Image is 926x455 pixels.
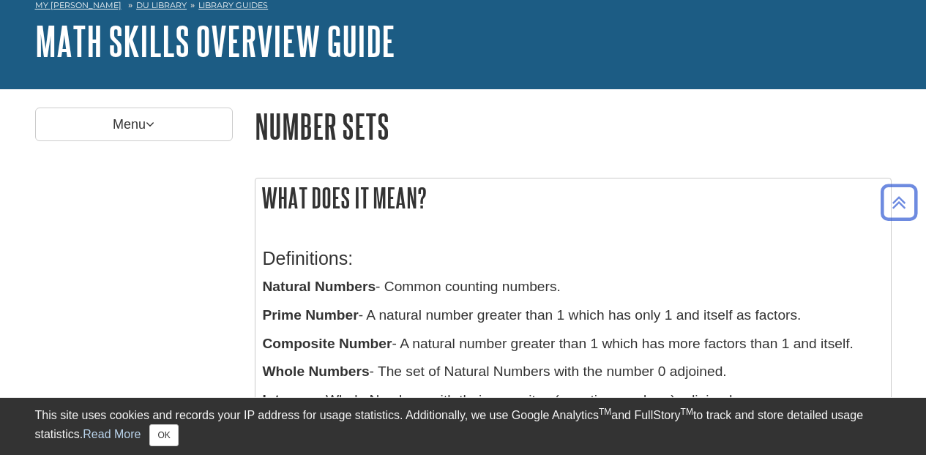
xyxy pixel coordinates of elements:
[263,336,392,351] b: Composite Number
[35,407,892,446] div: This site uses cookies and records your IP address for usage statistics. Additionally, we use Goo...
[263,248,884,269] h3: Definitions:
[875,192,922,212] a: Back to Top
[263,279,376,294] b: Natural Numbers
[263,361,884,383] p: - The set of Natural Numbers with the number 0 adjoined.
[263,334,884,355] p: - A natural number greater than 1 which has more factors than 1 and itself.
[263,307,359,323] b: Prime Number
[681,407,693,417] sup: TM
[599,407,611,417] sup: TM
[263,364,370,379] b: Whole Numbers
[255,178,891,217] h2: What does it mean?
[255,108,892,145] h1: Number Sets
[83,428,141,440] a: Read More
[263,305,884,326] p: - A natural number greater than 1 which has only 1 and itself as factors.
[35,108,233,141] p: Menu
[149,424,178,446] button: Close
[263,390,884,411] p: - Whole Numbers with their opposites (negative numbers) adjoined.
[263,277,884,298] p: - Common counting numbers.
[35,18,395,64] a: Math Skills Overview Guide
[263,392,318,407] b: Integers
